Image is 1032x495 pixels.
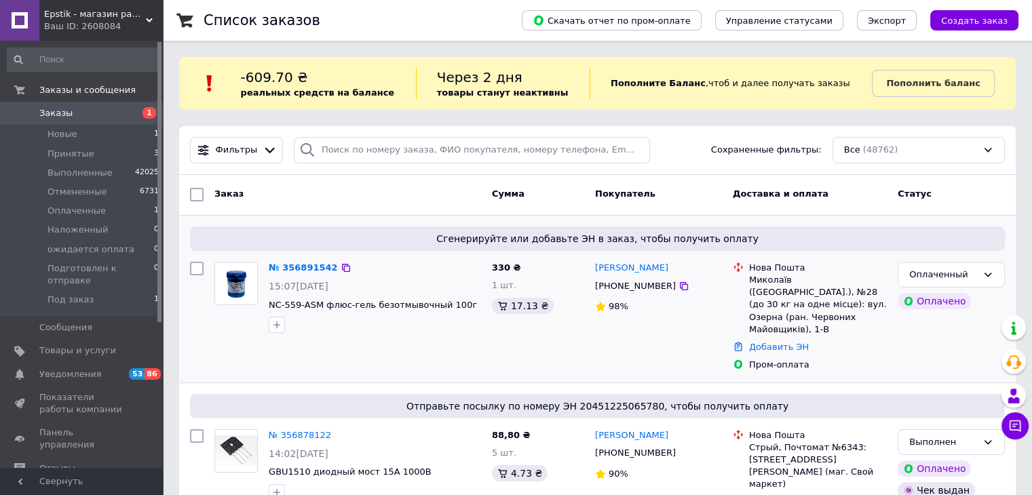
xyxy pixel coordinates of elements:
span: Заказ [214,189,244,199]
span: Подготовлен к отправке [47,262,154,287]
span: Создать заказ [941,16,1008,26]
b: Пополнить баланс [886,78,980,88]
span: 90% [609,469,628,479]
img: Фото товару [215,435,257,467]
span: Сохраненные фильтры: [711,144,822,157]
span: 1 [154,205,159,217]
button: Управление статусами [715,10,843,31]
span: Фильтры [216,144,258,157]
input: Поиск по номеру заказа, ФИО покупателя, номеру телефона, Email, номеру накладной [294,137,650,163]
span: Панель управления [39,427,126,451]
button: Экспорт [857,10,917,31]
b: товары станут неактивны [437,87,569,98]
span: 15:07[DATE] [269,281,328,292]
div: Оплаченный [909,268,977,282]
a: Фото товару [214,429,258,473]
span: -609.70 ₴ [241,69,308,85]
span: Отправьте посылку по номеру ЭН 20451225065780, чтобы получить оплату [195,399,999,413]
span: 330 ₴ [492,262,521,273]
span: Покупатель [595,189,655,199]
span: Уведомления [39,368,101,380]
span: 42025 [135,167,159,179]
span: 1 [142,107,156,119]
span: 14:02[DATE] [269,448,328,459]
a: № 356891542 [269,262,338,273]
span: ожидается оплата [47,243,134,256]
button: Скачать отчет по пром-оплате [522,10,702,31]
button: Создать заказ [930,10,1018,31]
span: 1 [154,294,159,306]
span: Отзывы [39,462,75,475]
span: Epstik - магазин радиокомпонентов [44,8,146,20]
div: Нова Пошта [749,262,887,274]
span: Статус [898,189,932,199]
a: № 356878122 [269,430,331,440]
span: 0 [154,243,159,256]
span: Выполненные [47,167,113,179]
button: Чат с покупателем [1001,412,1029,439]
img: Фото товару [215,262,257,304]
div: Миколаїв ([GEOGRAPHIC_DATA].), №28 (до 30 кг на одне місце): вул. Озерна (ран. Червоних Майовщикі... [749,274,887,336]
div: Оплачено [898,460,971,477]
div: 17.13 ₴ [492,298,554,314]
span: Заказы [39,107,73,119]
span: 88,80 ₴ [492,430,531,440]
span: 3 [154,148,159,160]
span: Сумма [492,189,524,199]
a: [PERSON_NAME] [595,429,668,442]
span: 86 [145,368,160,380]
input: Поиск [7,47,160,72]
div: Выполнен [909,435,977,450]
span: 0 [154,224,159,236]
div: Пром-оплата [749,359,887,371]
span: Сообщения [39,321,92,334]
span: Через 2 дня [437,69,522,85]
b: реальных средств на балансе [241,87,395,98]
span: Под заказ [47,294,94,306]
span: Товары и услуги [39,344,116,357]
span: Новые [47,128,77,140]
span: Наложенный [47,224,108,236]
a: Пополнить баланс [872,70,994,97]
div: Нова Пошта [749,429,887,441]
b: Пополните Баланс [611,78,706,88]
span: Показатели работы компании [39,391,126,416]
span: 6731 [140,186,159,198]
div: , чтоб и далее получать заказы [590,68,872,99]
a: [PERSON_NAME] [595,262,668,275]
span: 0 [154,262,159,287]
span: Отмененные [47,186,107,198]
span: 1 [154,128,159,140]
img: :exclamation: [199,73,220,94]
a: NC-559-ASM флюс-гель безотмывочный 100г [269,300,477,310]
span: Оплаченные [47,205,106,217]
h1: Список заказов [204,12,320,28]
span: 98% [609,301,628,311]
div: Оплачено [898,293,971,309]
a: Добавить ЭН [749,342,809,352]
div: Ваш ID: 2608084 [44,20,163,33]
span: Управление статусами [726,16,833,26]
span: Заказы и сообщения [39,84,136,96]
span: Экспорт [868,16,906,26]
span: 5 шт. [492,448,516,458]
span: Сгенерируйте или добавьте ЭН в заказ, чтобы получить оплату [195,232,999,245]
span: [PHONE_NUMBER] [595,448,676,458]
span: 53 [129,368,145,380]
div: 4.73 ₴ [492,465,548,481]
a: GBU1510 диодный мост 15А 1000В [269,467,432,477]
a: Фото товару [214,262,258,305]
span: 1 шт. [492,280,516,290]
a: Создать заказ [917,15,1018,25]
span: Доставка и оплата [733,189,828,199]
div: Стрый, Почтомат №6343: [STREET_ADDRESS][PERSON_NAME] (маг. Свой маркет) [749,441,887,491]
span: (48762) [863,144,898,155]
span: Принятые [47,148,94,160]
span: Все [844,144,860,157]
span: Скачать отчет по пром-оплате [533,14,691,26]
span: [PHONE_NUMBER] [595,281,676,291]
